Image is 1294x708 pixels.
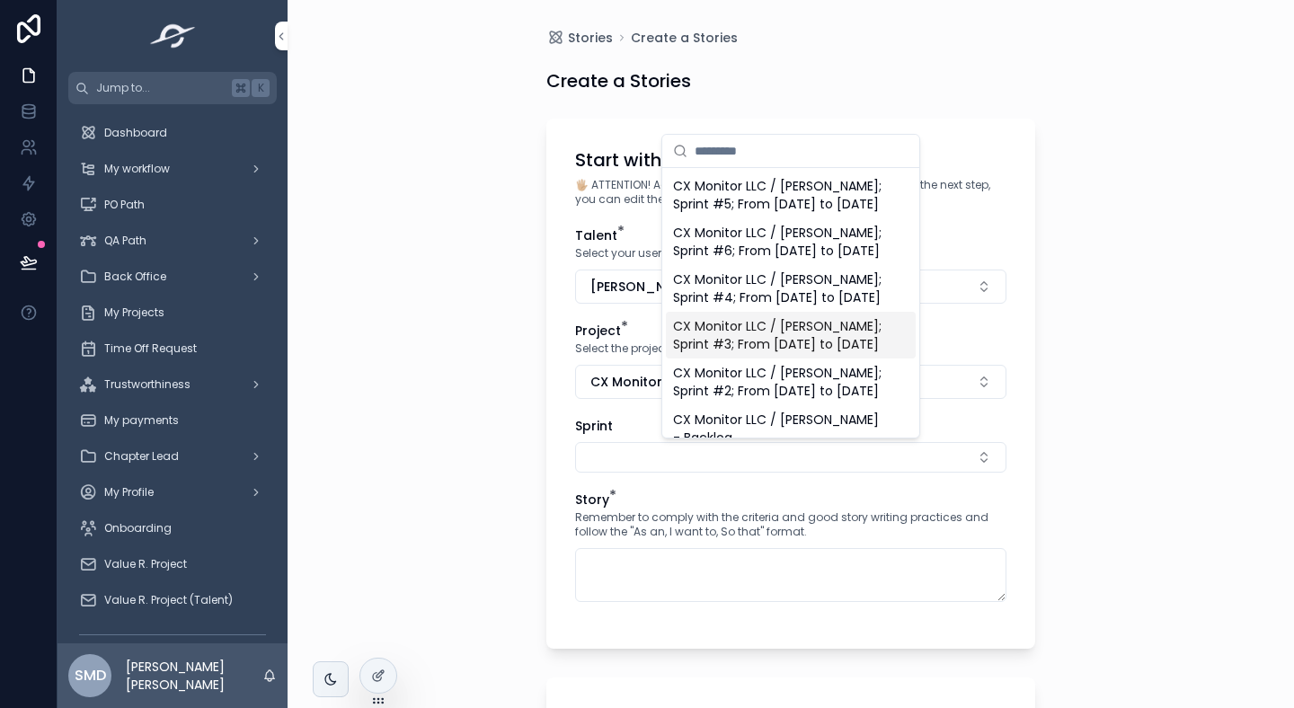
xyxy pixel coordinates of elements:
a: My payments [68,404,277,437]
span: CX Monitor LLC / [PERSON_NAME]; Sprint #2; From [DATE] to [DATE] [673,364,887,400]
span: Project [575,322,621,340]
span: CX Monitor LLC / [PERSON_NAME]; Sprint #5; From [DATE] to [DATE] [673,177,887,213]
span: Talent [575,226,617,244]
img: App logo [145,22,201,50]
span: Stories [568,29,613,47]
span: Dashboard [104,126,167,140]
span: 🖐🏼 ATTENTION! Acceptance Criteria can only be created by AI in the next step, you can edit them b... [575,178,1006,207]
span: Time Off Request [104,341,197,356]
span: CX Monitor LLC / [PERSON_NAME]; Sprint #6; From [DATE] to [DATE] [673,224,887,260]
span: CX Monitor LLC / [PERSON_NAME]; Sprint #4; From [DATE] to [DATE] [673,270,887,306]
a: Dashboard [68,117,277,149]
h1: Start with the main information [575,147,854,173]
span: Back Office [104,270,166,284]
a: Back Office [68,261,277,293]
span: SMD [75,665,106,686]
a: My Projects [68,296,277,329]
a: Chapter Lead [68,440,277,473]
a: Time Off Request [68,332,277,365]
a: PO Path [68,189,277,221]
span: Sprint [575,417,613,435]
a: Value R. Project (Talent) [68,584,277,616]
a: My workflow [68,153,277,185]
span: [PERSON_NAME] [PERSON_NAME] [590,278,808,296]
p: [PERSON_NAME] [PERSON_NAME] [126,658,262,694]
span: My Profile [104,485,154,500]
button: Select Button [575,365,1006,399]
span: My payments [104,413,179,428]
span: K [253,81,268,95]
span: CX Monitor LLC / [PERSON_NAME] [590,373,807,391]
span: Select the project for this story [575,341,738,356]
span: Select your user [575,246,661,261]
a: My Profile [68,476,277,509]
span: Trustworthiness [104,377,191,392]
span: Value R. Project (Talent) [104,593,233,607]
a: Trustworthiness [68,368,277,401]
div: Suggestions [662,168,919,438]
span: My workflow [104,162,170,176]
span: CX Monitor LLC / [PERSON_NAME]; Sprint #3; From [DATE] to [DATE] [673,317,887,353]
div: scrollable content [58,104,288,643]
span: My Projects [104,305,164,320]
a: Stories [546,29,613,47]
a: QA Path [68,225,277,257]
span: Jump to... [96,81,225,95]
a: Onboarding [68,512,277,544]
span: PO Path [104,198,145,212]
span: QA Path [104,234,146,248]
button: Jump to...K [68,72,277,104]
span: Value R. Project [104,557,187,571]
a: Value R. Project [68,548,277,580]
span: CX Monitor LLC / [PERSON_NAME] - Backlog [673,411,887,447]
button: Select Button [575,270,1006,304]
span: Story [575,491,609,509]
span: Remember to comply with the criteria and good story writing practices and follow the "As an, I wa... [575,510,1006,539]
span: Chapter Lead [104,449,179,464]
a: Create a Stories [631,29,738,47]
h1: Create a Stories [546,68,691,93]
button: Select Button [575,442,1006,473]
span: Onboarding [104,521,172,535]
